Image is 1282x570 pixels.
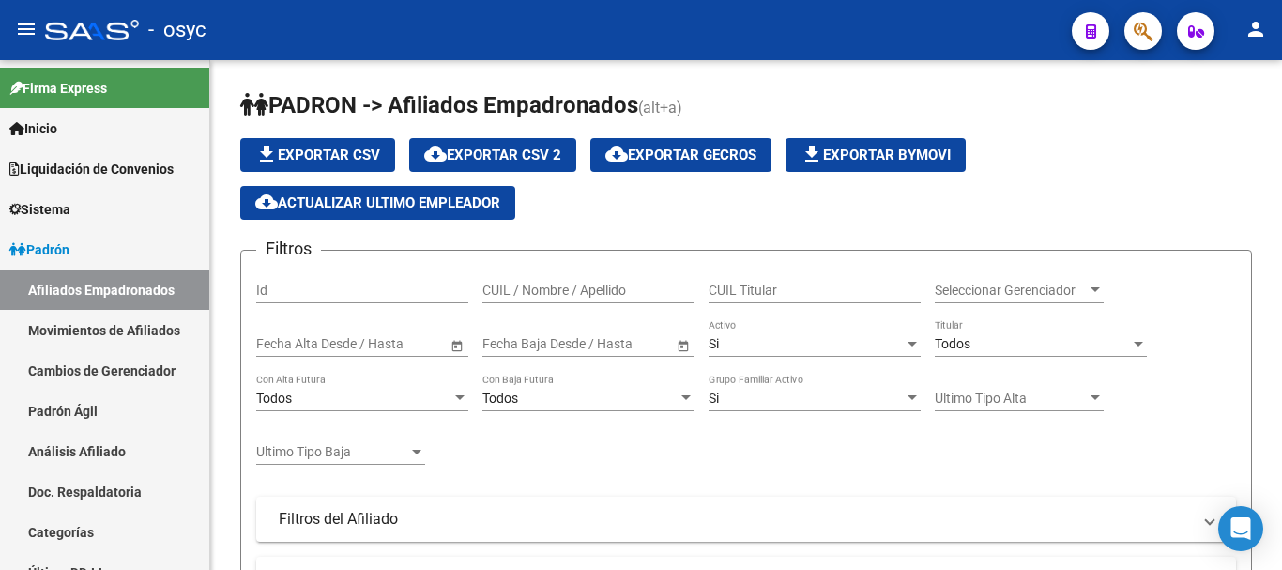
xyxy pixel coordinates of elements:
input: Fecha fin [341,336,433,352]
mat-icon: file_download [255,143,278,165]
button: Exportar GECROS [590,138,771,172]
input: Fecha inicio [482,336,551,352]
button: Open calendar [673,335,693,355]
button: Exportar CSV 2 [409,138,576,172]
input: Fecha inicio [256,336,325,352]
span: Firma Express [9,78,107,99]
mat-panel-title: Filtros del Afiliado [279,509,1191,530]
span: Todos [935,336,970,351]
input: Fecha fin [567,336,659,352]
button: Exportar Bymovi [786,138,966,172]
mat-icon: person [1244,18,1267,40]
span: Todos [482,391,518,406]
span: Liquidación de Convenios [9,159,174,179]
span: PADRON -> Afiliados Empadronados [240,92,638,118]
span: (alt+a) [638,99,682,116]
mat-icon: cloud_download [255,191,278,213]
mat-expansion-panel-header: Filtros del Afiliado [256,497,1236,542]
span: Si [709,391,719,406]
mat-icon: file_download [801,143,823,165]
span: Si [709,336,719,351]
span: Seleccionar Gerenciador [935,283,1087,299]
span: Actualizar ultimo Empleador [255,194,500,211]
span: Todos [256,391,292,406]
span: - osyc [148,9,206,51]
span: Ultimo Tipo Alta [935,391,1087,407]
div: Open Intercom Messenger [1218,506,1263,551]
button: Actualizar ultimo Empleador [240,186,515,220]
mat-icon: menu [15,18,38,40]
span: Exportar CSV 2 [424,146,561,163]
h3: Filtros [256,236,321,262]
span: Exportar CSV [255,146,380,163]
span: Padrón [9,239,69,260]
span: Ultimo Tipo Baja [256,444,408,460]
mat-icon: cloud_download [605,143,628,165]
button: Open calendar [447,335,466,355]
button: Exportar CSV [240,138,395,172]
span: Inicio [9,118,57,139]
span: Exportar Bymovi [801,146,951,163]
span: Exportar GECROS [605,146,756,163]
span: Sistema [9,199,70,220]
mat-icon: cloud_download [424,143,447,165]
